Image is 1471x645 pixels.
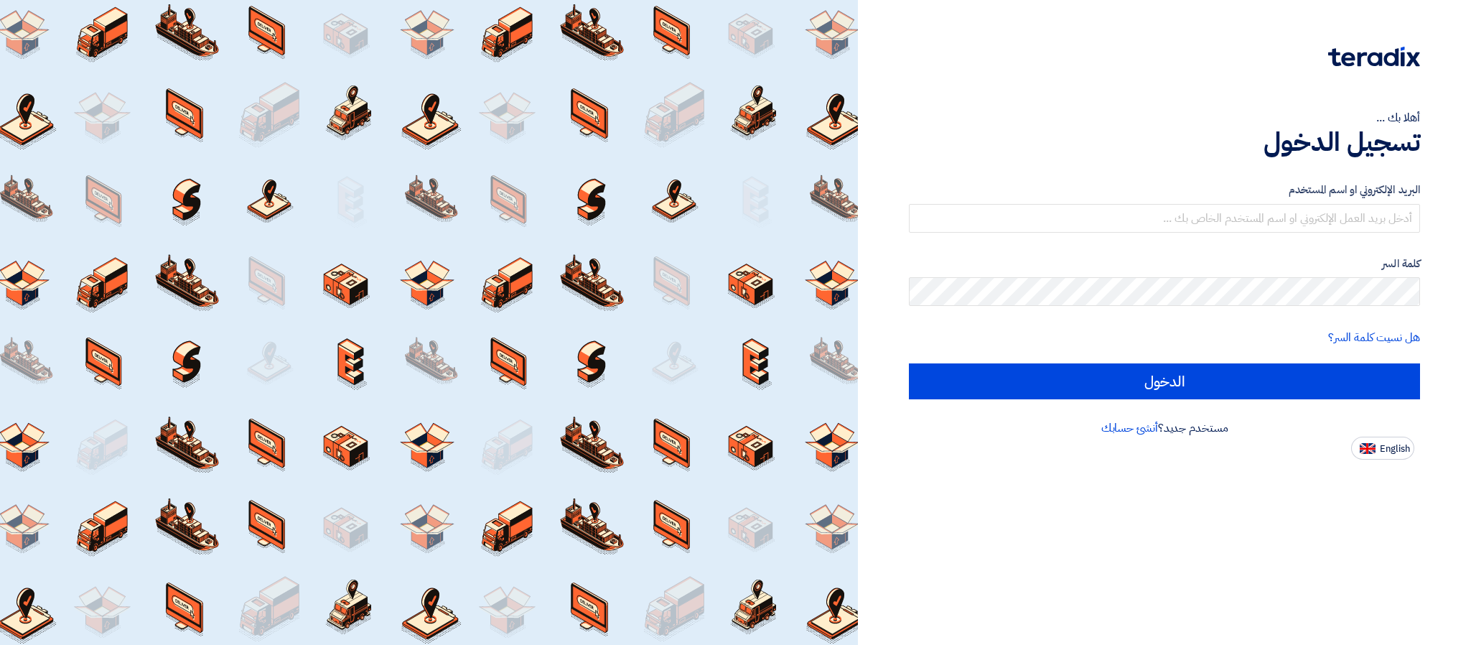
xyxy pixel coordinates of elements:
div: أهلا بك ... [909,109,1420,126]
button: English [1351,437,1414,460]
img: Teradix logo [1328,47,1420,67]
a: هل نسيت كلمة السر؟ [1328,329,1420,346]
input: الدخول [909,363,1420,399]
input: أدخل بريد العمل الإلكتروني او اسم المستخدم الخاص بك ... [909,204,1420,233]
span: English [1380,444,1410,454]
div: مستخدم جديد؟ [909,419,1420,437]
label: كلمة السر [909,256,1420,272]
img: en-US.png [1360,443,1376,454]
a: أنشئ حسابك [1101,419,1158,437]
h1: تسجيل الدخول [909,126,1420,158]
label: البريد الإلكتروني او اسم المستخدم [909,182,1420,198]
